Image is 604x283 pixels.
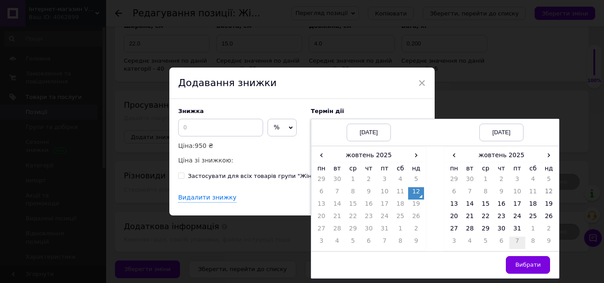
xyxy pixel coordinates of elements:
strong: для прогулок, учёбы, работы и поездок, а также станет отличным подарком для девушек. [9,70,143,94]
h3: [PERSON_NAME] з екошкіри, що робить її практичною в будь-яку погоду. [9,14,148,30]
td: 20 [446,212,462,224]
td: 7 [329,187,345,200]
td: 8 [478,187,493,200]
td: 9 [541,237,557,249]
td: 6 [361,237,377,249]
div: Застосувати для всіх товарів групи "Жіночі сумки" [188,172,343,180]
td: 31 [509,224,525,237]
td: 13 [446,200,462,212]
td: 15 [345,200,361,212]
td: 24 [377,212,393,224]
th: чт [493,162,509,175]
button: Вибрати [506,256,550,274]
td: 25 [525,212,541,224]
td: 1 [478,175,493,187]
td: 11 [525,187,541,200]
td: 29 [345,224,361,237]
td: 22 [478,212,493,224]
td: 7 [377,237,393,249]
td: 15 [478,200,493,212]
td: 5 [408,175,424,187]
td: 22 [345,212,361,224]
span: × [418,75,426,91]
span: Знижка [178,108,204,114]
td: 6 [313,187,329,200]
td: 9 [361,187,377,200]
td: 27 [446,224,462,237]
td: 4 [393,175,409,187]
td: 14 [462,200,478,212]
td: 11 [393,187,409,200]
td: 6 [446,187,462,200]
th: жовтень 2025 [462,149,541,162]
td: 5 [478,237,493,249]
td: 9 [408,237,424,249]
td: 5 [541,175,557,187]
h3: Имеет просторное основное отделение для удобного хранения вещей. [9,48,148,64]
strong: Быстро отправим! [9,102,89,111]
td: 21 [462,212,478,224]
td: 1 [525,224,541,237]
td: 2 [408,224,424,237]
th: ср [478,162,493,175]
td: 25 [393,212,409,224]
th: сб [525,162,541,175]
td: 19 [541,200,557,212]
td: 4 [525,175,541,187]
th: чт [361,162,377,175]
td: 2 [361,175,377,187]
strong: [PERSON_NAME] відправимо! [9,91,137,101]
td: 3 [509,175,525,187]
td: 17 [377,200,393,212]
div: Видалити знижку [178,193,237,203]
td: 9 [493,187,509,200]
label: Термін дії [311,108,426,114]
p: Ціна: [178,141,302,151]
td: 29 [313,175,329,187]
td: 4 [329,237,345,249]
td: 4 [462,237,478,249]
td: 7 [509,237,525,249]
td: 31 [377,224,393,237]
td: 3 [313,237,329,249]
span: % [274,124,279,131]
th: вт [329,162,345,175]
td: 30 [493,224,509,237]
td: 3 [446,237,462,249]
h3: Підходить [9,60,148,84]
td: 17 [509,200,525,212]
strong: для прогулянок, навчання, роботи та поїздок, а також стане чудовим подарунком для дівчат. [9,60,130,84]
td: 24 [509,212,525,224]
td: 23 [493,212,509,224]
th: нд [541,162,557,175]
div: [DATE] [347,124,391,141]
th: ср [345,162,361,175]
span: ‹ [313,149,329,162]
input: 0 [178,119,263,136]
td: 29 [446,175,462,187]
td: 30 [462,175,478,187]
span: Вибрати [515,261,541,268]
h3: Має просторе основне відділення для зручного зберігання речей. [9,37,148,53]
th: вт [462,162,478,175]
td: 12 [541,187,557,200]
th: пт [377,162,393,175]
td: 16 [361,200,377,212]
td: 7 [462,187,478,200]
td: 18 [525,200,541,212]
th: сб [393,162,409,175]
td: 13 [313,200,329,212]
td: 29 [478,224,493,237]
td: 19 [408,200,424,212]
div: [DATE] [479,124,524,141]
th: нд [408,162,424,175]
td: 2 [541,224,557,237]
td: 8 [345,187,361,200]
th: пн [313,162,329,175]
td: 28 [462,224,478,237]
td: 1 [393,224,409,237]
td: 26 [541,212,557,224]
td: 8 [525,237,541,249]
th: пт [509,162,525,175]
th: пн [446,162,462,175]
